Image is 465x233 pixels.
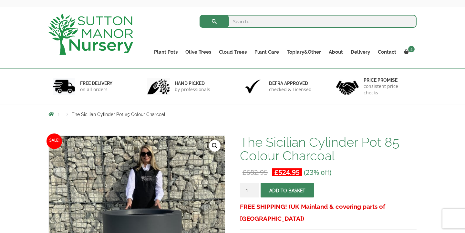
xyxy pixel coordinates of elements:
span: 4 [408,46,415,52]
input: Product quantity [240,183,259,197]
p: consistent price checks [364,83,413,96]
p: checked & Licensed [269,86,312,93]
h3: FREE SHIPPING! (UK Mainland & covering parts of [GEOGRAPHIC_DATA]) [240,201,417,225]
input: Search... [200,15,417,28]
a: Plant Pots [150,48,181,57]
span: £ [243,168,246,177]
p: on all orders [80,86,112,93]
a: Olive Trees [181,48,215,57]
span: £ [274,168,278,177]
img: 2.jpg [147,78,170,95]
a: Topiary&Other [283,48,325,57]
img: 4.jpg [336,77,359,96]
img: logo [48,13,133,55]
bdi: 524.95 [274,168,300,177]
a: Cloud Trees [215,48,251,57]
h1: The Sicilian Cylinder Pot 85 Colour Charcoal [240,135,417,163]
span: (23% off) [304,168,331,177]
a: About [325,48,347,57]
a: 4 [400,48,417,57]
h6: FREE DELIVERY [80,80,112,86]
h6: Price promise [364,77,413,83]
img: 3.jpg [242,78,264,95]
bdi: 682.95 [243,168,268,177]
h6: Defra approved [269,80,312,86]
p: by professionals [175,86,210,93]
a: Contact [374,48,400,57]
a: View full-screen image gallery [209,140,221,152]
nav: Breadcrumbs [48,111,417,117]
img: 1.jpg [53,78,75,95]
span: The Sicilian Cylinder Pot 85 Colour Charcoal [72,112,165,117]
a: Delivery [347,48,374,57]
span: Sale! [46,133,62,149]
a: Plant Care [251,48,283,57]
h6: hand picked [175,80,210,86]
button: Add to basket [261,183,314,197]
